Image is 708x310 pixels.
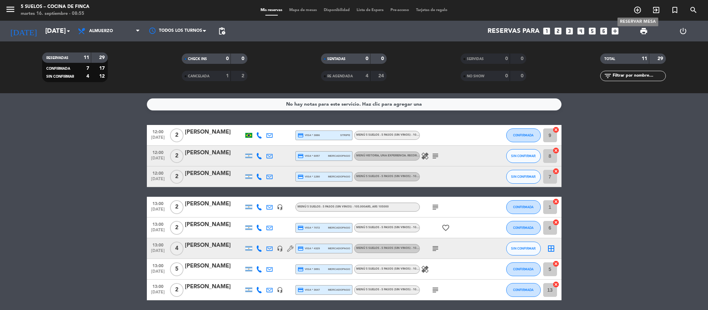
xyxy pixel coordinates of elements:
[431,203,440,211] i: subject
[378,74,385,78] strong: 24
[170,242,183,255] span: 4
[21,3,89,10] div: 5 SUELOS – COCINA DE FINCA
[506,200,541,214] button: CONFIRMADA
[413,8,451,12] span: Tarjetas de regalo
[640,27,648,35] span: print
[86,66,89,71] strong: 7
[188,57,207,61] span: CHECK INS
[521,56,525,61] strong: 0
[46,75,74,78] span: SIN CONFIRMAR
[149,169,167,177] span: 12:00
[513,267,534,271] span: CONFIRMADA
[553,147,559,154] i: cancel
[170,149,183,163] span: 2
[149,261,167,269] span: 13:00
[356,247,447,250] span: MENÚ 5 SUELOS - 5 PASOS (Sin vinos) - 105.000ARS
[521,74,525,78] strong: 0
[366,56,368,61] strong: 0
[185,169,244,178] div: [PERSON_NAME]
[356,226,429,229] span: MENÚ 5 SUELOS - 5 PASOS (Sin vinos) - 105.000ARS
[149,269,167,277] span: [DATE]
[588,27,597,36] i: looks_5
[505,74,508,78] strong: 0
[298,266,320,272] span: visa * 3891
[506,221,541,235] button: CONFIRMADA
[505,56,508,61] strong: 0
[340,133,350,137] span: stripe
[149,207,167,215] span: [DATE]
[553,198,559,205] i: cancel
[353,8,387,12] span: Lista de Espera
[652,6,660,14] i: exit_to_app
[553,126,559,133] i: cancel
[286,100,422,108] div: No hay notas para este servicio. Haz clic para agregar una
[328,246,350,251] span: mercadopago
[298,266,304,272] i: credit_card
[658,56,664,61] strong: 29
[89,29,113,33] span: Almuerzo
[356,134,429,136] span: MENÚ 5 SUELOS - 5 PASOS (Sin vinos) - 105.000ARS
[226,74,229,78] strong: 1
[328,154,350,158] span: mercadopago
[298,153,304,159] i: credit_card
[149,127,167,135] span: 12:00
[431,152,440,160] i: subject
[576,27,585,36] i: looks_4
[185,200,244,209] div: [PERSON_NAME]
[5,23,42,39] i: [DATE]
[149,228,167,236] span: [DATE]
[633,6,642,14] i: add_circle_outline
[679,27,687,35] i: power_settings_new
[513,226,534,230] span: CONFIRMADA
[387,8,413,12] span: Pre-acceso
[553,260,559,267] i: cancel
[553,168,559,175] i: cancel
[298,225,320,231] span: visa * 7072
[467,57,484,61] span: SERVIDAS
[689,6,698,14] i: search
[511,154,536,158] span: SIN CONFIRMAR
[257,8,286,12] span: Mis reservas
[185,241,244,250] div: [PERSON_NAME]
[185,148,244,157] div: [PERSON_NAME]
[86,74,89,79] strong: 4
[604,57,615,61] span: TOTAL
[185,128,244,137] div: [PERSON_NAME]
[149,249,167,256] span: [DATE]
[46,67,70,70] span: CONFIRMADA
[99,55,106,60] strong: 29
[242,74,246,78] strong: 2
[421,265,429,273] i: healing
[421,152,429,160] i: healing
[218,27,226,35] span: pending_actions
[328,225,350,230] span: mercadopago
[604,72,612,80] i: filter_list
[298,153,320,159] span: visa * 6057
[149,290,167,298] span: [DATE]
[170,283,183,297] span: 2
[185,220,244,229] div: [PERSON_NAME]
[617,18,658,26] div: RESERVAR MESA
[226,56,229,61] strong: 0
[442,224,450,232] i: favorite_border
[298,245,304,252] i: credit_card
[298,174,304,180] i: credit_card
[149,241,167,249] span: 13:00
[170,170,183,184] span: 2
[356,288,447,291] span: MENÚ 5 SUELOS - 5 PASOS (Sin vinos) - 105.000ARS
[149,199,167,207] span: 13:00
[542,27,551,36] i: looks_one
[99,66,106,71] strong: 17
[506,283,541,297] button: CONFIRMADA
[170,262,183,276] span: 5
[547,244,555,253] i: border_all
[328,174,350,179] span: mercadopago
[277,204,283,210] i: headset_mic
[5,4,16,17] button: menu
[46,56,68,60] span: RESERVADAS
[506,170,541,184] button: SIN CONFIRMAR
[84,55,89,60] strong: 11
[170,200,183,214] span: 2
[513,205,534,209] span: CONFIRMADA
[356,268,429,270] span: MENÚ 5 SUELOS - 5 PASOS (Sin vinos) - 105.000ARS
